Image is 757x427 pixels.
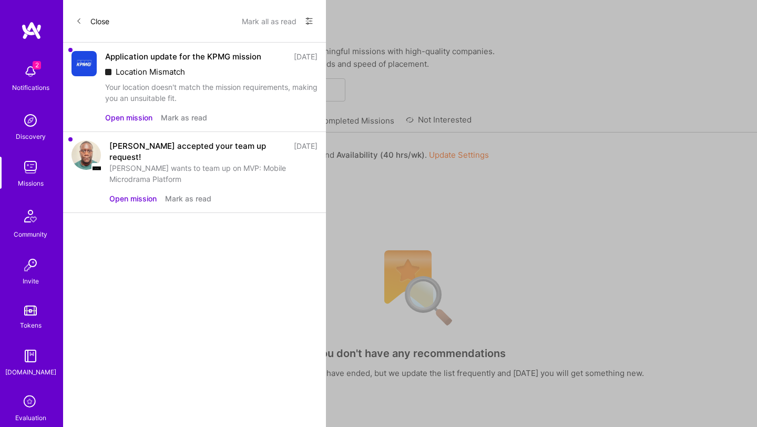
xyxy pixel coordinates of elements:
[76,13,109,29] button: Close
[105,112,152,123] button: Open mission
[21,21,42,40] img: logo
[5,367,56,378] div: [DOMAIN_NAME]
[71,140,101,170] img: user avatar
[23,276,39,287] div: Invite
[294,140,318,162] div: [DATE]
[109,193,157,204] button: Open mission
[16,131,46,142] div: Discovery
[105,51,261,62] div: Application update for the KPMG mission
[18,178,44,189] div: Missions
[165,193,211,204] button: Mark as read
[242,13,296,29] button: Mark all as read
[24,306,37,316] img: tokens
[294,51,318,62] div: [DATE]
[20,110,41,131] img: discovery
[105,66,318,77] div: Location Mismatch
[109,162,318,185] div: [PERSON_NAME] wants to team up on MVP: Mobile Microdrama Platform
[20,255,41,276] img: Invite
[161,112,207,123] button: Mark as read
[21,392,40,412] i: icon SelectionTeam
[91,163,102,174] img: Company logo
[20,157,41,178] img: teamwork
[20,320,42,331] div: Tokens
[18,204,43,229] img: Community
[15,412,46,423] div: Evaluation
[105,82,318,104] div: Your location doesn't match the mission requirements, making you an unsuitable fit.
[109,140,288,162] div: [PERSON_NAME] accepted your team up request!
[71,51,97,76] img: Company Logo
[20,345,41,367] img: guide book
[14,229,47,240] div: Community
